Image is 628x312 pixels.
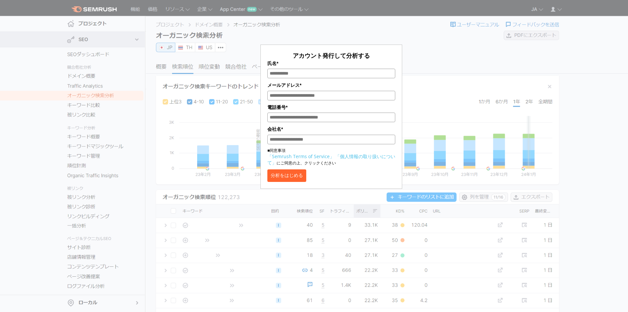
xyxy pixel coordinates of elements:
a: 「個人情報の取り扱いについて」 [267,153,395,166]
label: 電話番号* [267,104,395,111]
a: 「Semrush Terms of Service」 [267,153,334,159]
label: メールアドレス* [267,82,395,89]
button: 分析をはじめる [267,169,306,182]
span: アカウント発行して分析する [293,52,370,59]
p: ■同意事項 にご同意の上、クリックください [267,148,395,166]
